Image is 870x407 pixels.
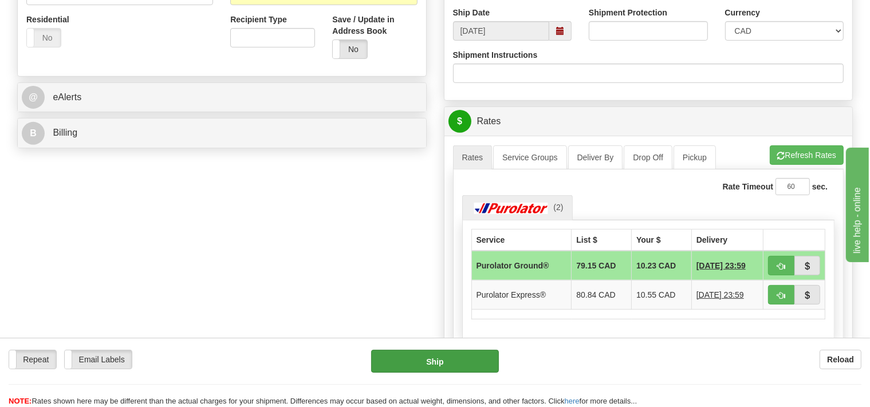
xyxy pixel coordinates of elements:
img: Purolator [471,203,552,214]
a: Service Groups [493,145,566,169]
a: $Rates [448,110,849,133]
label: Shipment Instructions [453,49,538,61]
a: Pickup [674,145,716,169]
a: B Billing [22,121,422,145]
button: Refresh Rates [770,145,844,165]
label: Ship Date [453,7,490,18]
a: Rates [453,145,493,169]
td: 10.55 CAD [632,280,692,309]
span: eAlerts [53,92,81,102]
span: NOTE: [9,397,32,405]
a: Deliver By [568,145,623,169]
button: Reload [820,350,861,369]
span: B [22,122,45,145]
label: Shipment Protection [589,7,667,18]
td: 79.15 CAD [572,251,632,280]
th: Delivery [691,229,763,251]
label: Rate Timeout [723,181,773,192]
th: List $ [572,229,632,251]
label: Repeat [9,350,56,369]
label: Recipient Type [230,14,287,25]
label: Residential [26,14,69,25]
a: here [565,397,580,405]
button: Ship [371,350,499,373]
th: Your $ [632,229,692,251]
div: live help - online [9,7,106,21]
span: (2) [553,203,563,212]
label: sec. [812,181,828,192]
label: Email Labels [65,350,132,369]
th: Service [471,229,572,251]
a: Drop Off [624,145,672,169]
td: Purolator Ground® [471,251,572,280]
td: 10.23 CAD [632,251,692,280]
span: @ [22,86,45,109]
td: Purolator Express® [471,280,572,309]
iframe: chat widget [844,145,869,262]
label: No [27,29,61,47]
label: Save / Update in Address Book [332,14,417,37]
label: Currency [725,7,760,18]
span: Billing [53,128,77,137]
b: Reload [827,355,854,364]
a: @ eAlerts [22,86,422,109]
label: No [333,40,367,58]
td: 80.84 CAD [572,280,632,309]
span: 1 Day [696,289,744,301]
span: 1 Day [696,260,746,271]
span: $ [448,110,471,133]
